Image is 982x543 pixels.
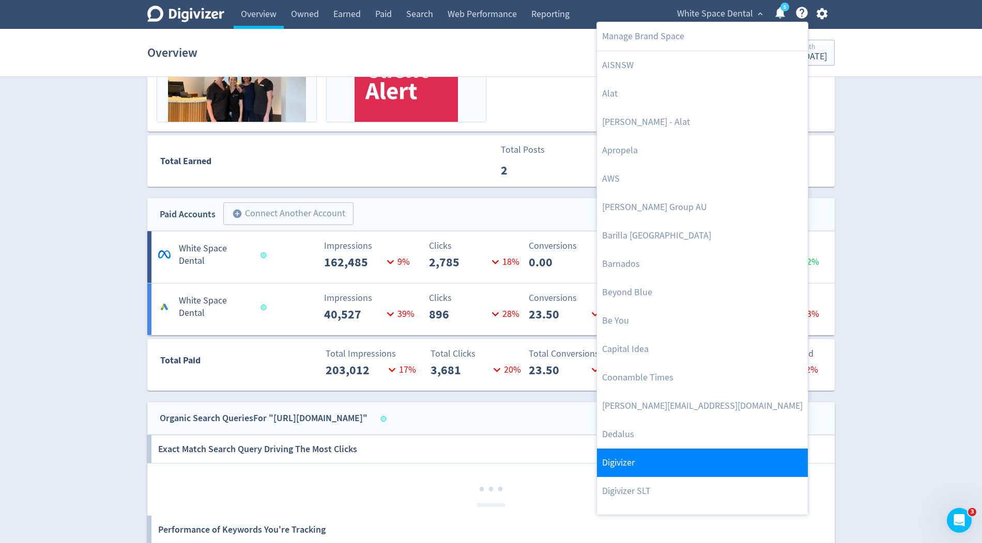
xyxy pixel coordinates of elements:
a: [PERSON_NAME] Group AU [597,193,808,221]
a: Digivizer SLT [597,477,808,505]
a: Alat [597,79,808,108]
a: Beyond Blue [597,278,808,307]
span: 3 [968,508,976,516]
a: Barnados [597,250,808,278]
a: Manage Brand Space [597,22,808,51]
a: Digivizer [597,449,808,477]
a: Barilla [GEOGRAPHIC_DATA] [597,221,808,250]
a: Dedalus [597,420,808,449]
a: AWS [597,165,808,193]
a: [PERSON_NAME] - Alat [597,108,808,136]
a: Coonamble Times [597,363,808,392]
a: Dynabook ANZ [597,505,808,534]
a: AISNSW [597,51,808,79]
a: Apropela [597,136,808,165]
iframe: Intercom live chat [947,508,972,533]
a: Capital Idea [597,335,808,363]
a: [PERSON_NAME][EMAIL_ADDRESS][DOMAIN_NAME] [597,392,808,420]
a: Be You [597,307,808,335]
